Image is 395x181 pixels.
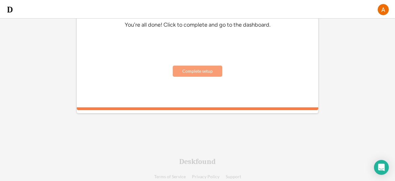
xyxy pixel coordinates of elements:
div: You're all done! Click to complete and go to the dashboard. [105,21,290,28]
img: d-whitebg.png [6,6,14,13]
a: Terms of Service [154,175,186,179]
div: Deskfound [179,158,216,165]
button: Complete setup [173,66,222,77]
a: Privacy Policy [192,175,219,179]
img: ACg8ocLq6o6eZyKF68YmYILeN0v94qKcVUfKVYcDI3bDg2j9dOko5A=s96-c [378,4,389,15]
div: Open Intercom Messenger [374,160,389,175]
div: 100% [78,107,317,110]
a: Support [226,175,241,179]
